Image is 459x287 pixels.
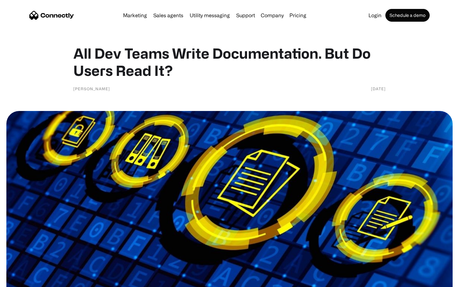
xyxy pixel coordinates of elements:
[366,13,384,18] a: Login
[151,13,186,18] a: Sales agents
[234,13,258,18] a: Support
[73,85,110,92] div: [PERSON_NAME]
[6,276,38,285] aside: Language selected: English
[385,9,430,22] a: Schedule a demo
[73,45,386,79] h1: All Dev Teams Write Documentation. But Do Users Read It?
[287,13,309,18] a: Pricing
[371,85,386,92] div: [DATE]
[13,276,38,285] ul: Language list
[261,11,284,20] div: Company
[120,13,149,18] a: Marketing
[187,13,232,18] a: Utility messaging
